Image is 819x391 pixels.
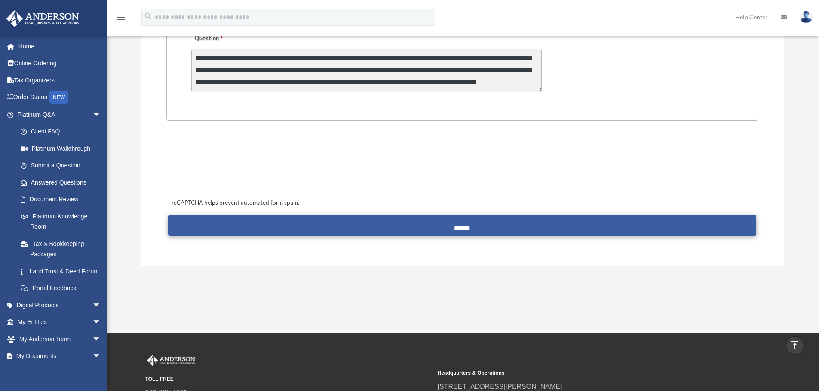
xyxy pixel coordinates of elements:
div: reCAPTCHA helps prevent automated form spam. [168,198,756,208]
small: Headquarters & Operations [438,369,724,378]
i: search [144,12,153,21]
a: My Documentsarrow_drop_down [6,348,114,365]
i: vertical_align_top [790,340,800,350]
a: Online Ordering [6,55,114,72]
span: arrow_drop_down [92,106,110,124]
small: TOLL FREE [145,375,432,384]
div: NEW [49,91,68,104]
a: Platinum Q&Aarrow_drop_down [6,106,114,123]
iframe: reCAPTCHA [169,147,300,181]
a: Client FAQ [12,123,114,140]
i: menu [116,12,126,22]
a: Document Review [12,191,114,208]
a: Home [6,38,114,55]
img: Anderson Advisors Platinum Portal [145,355,197,366]
a: vertical_align_top [786,336,804,355]
span: arrow_drop_down [92,348,110,365]
a: Platinum Knowledge Room [12,208,114,235]
a: My Entitiesarrow_drop_down [6,314,114,331]
span: arrow_drop_down [92,330,110,348]
label: Question [191,33,258,45]
a: Land Trust & Deed Forum [12,263,114,280]
a: Platinum Walkthrough [12,140,114,157]
a: Portal Feedback [12,280,114,297]
img: User Pic [800,11,813,23]
a: [STREET_ADDRESS][PERSON_NAME] [438,383,562,390]
a: Tax & Bookkeeping Packages [12,235,114,263]
a: Digital Productsarrow_drop_down [6,297,114,314]
img: Anderson Advisors Platinum Portal [4,10,82,27]
a: Answered Questions [12,174,114,191]
a: My Anderson Teamarrow_drop_down [6,330,114,348]
span: arrow_drop_down [92,297,110,314]
a: Tax Organizers [6,72,114,89]
a: menu [116,15,126,22]
a: Submit a Question [12,157,110,174]
a: Order StatusNEW [6,89,114,106]
span: arrow_drop_down [92,314,110,331]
